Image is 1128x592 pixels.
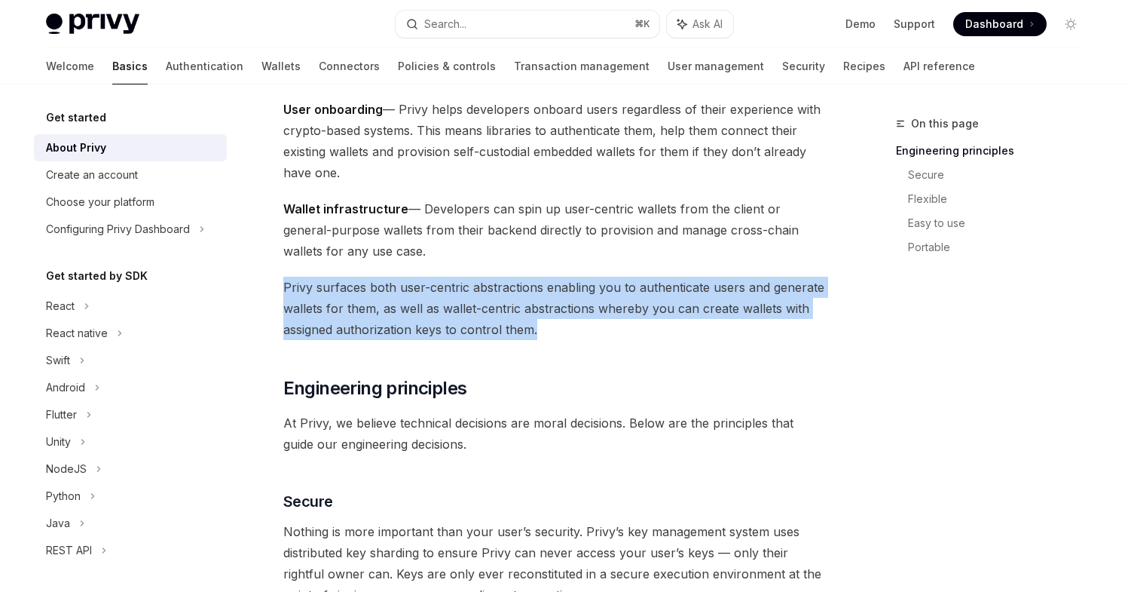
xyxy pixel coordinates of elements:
[46,406,77,424] div: Flutter
[46,166,138,184] div: Create an account
[953,12,1047,36] a: Dashboard
[396,11,659,38] button: Search...⌘K
[46,220,190,238] div: Configuring Privy Dashboard
[283,198,827,262] span: — Developers can spin up user-centric wallets from the client or general-purpose wallets from the...
[283,413,827,455] span: At Privy, we believe technical decisions are moral decisions. Below are the principles that guide...
[634,18,650,30] span: ⌘ K
[667,11,733,38] button: Ask AI
[46,14,139,35] img: light logo
[46,193,154,211] div: Choose your platform
[908,163,1095,187] a: Secure
[843,48,885,84] a: Recipes
[283,102,383,117] strong: User onboarding
[46,351,70,370] div: Swift
[112,48,148,84] a: Basics
[896,139,1095,163] a: Engineering principles
[965,17,1023,32] span: Dashboard
[46,267,148,285] h5: Get started by SDK
[46,514,70,532] div: Java
[398,48,496,84] a: Policies & controls
[283,277,827,340] span: Privy surfaces both user-centric abstractions enabling you to authenticate users and generate wal...
[283,491,333,512] span: Secure
[283,201,408,216] strong: Wallet infrastructure
[46,541,92,560] div: REST API
[908,187,1095,211] a: Flexible
[46,297,75,315] div: React
[46,109,106,127] h5: Get started
[46,324,108,342] div: React native
[903,48,975,84] a: API reference
[261,48,301,84] a: Wallets
[1059,12,1083,36] button: Toggle dark mode
[911,115,979,133] span: On this page
[845,17,876,32] a: Demo
[46,139,106,157] div: About Privy
[166,48,243,84] a: Authentication
[668,48,764,84] a: User management
[319,48,380,84] a: Connectors
[34,189,227,216] a: Choose your platform
[46,460,87,478] div: NodeJS
[782,48,825,84] a: Security
[46,433,71,451] div: Unity
[692,17,723,32] span: Ask AI
[894,17,935,32] a: Support
[283,376,467,400] span: Engineering principles
[514,48,650,84] a: Transaction management
[908,211,1095,235] a: Easy to use
[908,235,1095,259] a: Portable
[424,15,466,33] div: Search...
[46,487,81,505] div: Python
[283,99,827,183] span: — Privy helps developers onboard users regardless of their experience with crypto-based systems. ...
[46,48,94,84] a: Welcome
[46,379,85,397] div: Android
[34,161,227,189] a: Create an account
[34,134,227,161] a: About Privy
